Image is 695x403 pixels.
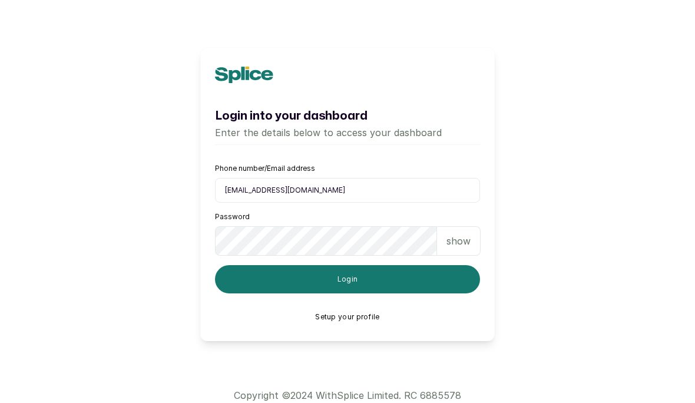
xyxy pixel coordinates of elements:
button: Login [215,266,480,294]
label: Phone number/Email address [215,164,315,174]
p: show [446,234,471,249]
h1: Login into your dashboard [215,107,480,126]
input: Enter your phone number/Email address [215,179,480,203]
label: Password [215,213,250,222]
p: Enter the details below to access your dashboard [215,126,480,140]
p: Copyright ©2024 WithSplice Limited. RC 6885578 [234,389,461,403]
button: Setup your profile [315,313,379,322]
